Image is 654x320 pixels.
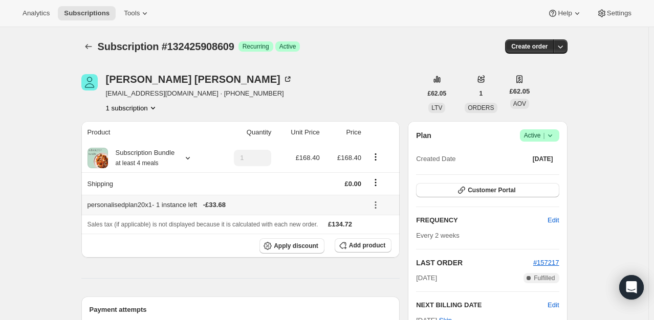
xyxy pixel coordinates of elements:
span: Active [279,42,296,51]
button: Edit [548,300,559,310]
button: Help [541,6,588,20]
button: 1 [473,86,489,101]
h2: Plan [416,130,431,141]
button: Edit [541,212,565,228]
span: Edit [548,215,559,225]
span: Tools [124,9,140,17]
span: AOV [513,100,526,107]
span: Subscriptions [64,9,110,17]
span: [EMAIL_ADDRESS][DOMAIN_NAME] · [PHONE_NUMBER] [106,88,293,99]
span: Every 2 weeks [416,232,460,239]
span: Settings [607,9,631,17]
button: Create order [505,39,554,54]
div: Subscription Bundle [108,148,175,168]
a: #157217 [533,259,559,266]
span: Apply discount [274,242,318,250]
span: Add product [349,241,385,249]
th: Quantity [214,121,274,144]
button: Subscriptions [58,6,116,20]
span: Create order [511,42,548,51]
div: Open Intercom Messenger [619,275,644,300]
img: product img [88,148,108,168]
button: £62.05 [422,86,453,101]
button: Subscriptions [81,39,96,54]
span: - £33.68 [203,200,226,210]
button: Customer Portal [416,183,559,197]
span: Subscription #132425908609 [98,41,234,52]
h2: Payment attempts [90,305,392,315]
th: Shipping [81,172,214,195]
button: Settings [591,6,638,20]
span: £134.72 [328,220,352,228]
span: 1 [479,89,483,98]
h2: FREQUENCY [416,215,548,225]
span: Help [558,9,572,17]
span: Active [524,130,555,141]
span: Customer Portal [468,186,515,194]
h2: NEXT BILLING DATE [416,300,548,310]
button: Apply discount [259,238,324,254]
button: Product actions [106,103,158,113]
span: £168.40 [337,154,361,162]
span: Fulfilled [534,274,555,282]
button: Analytics [16,6,56,20]
button: Shipping actions [367,177,384,188]
div: [PERSON_NAME] [PERSON_NAME] [106,74,293,84]
span: Recurring [243,42,269,51]
div: personalisedplan20x1 - 1 instance left [88,200,362,210]
button: Product actions [367,151,384,163]
h2: LAST ORDER [416,258,533,268]
button: Tools [118,6,156,20]
button: Add product [335,238,391,253]
span: [DATE] [533,155,553,163]
span: £62.05 [428,89,447,98]
span: Sales tax (if applicable) is not displayed because it is calculated with each new order. [88,221,318,228]
th: Unit Price [274,121,322,144]
span: £62.05 [510,86,530,97]
span: Matt M R Clayton [81,74,98,90]
span: £0.00 [345,180,362,188]
span: Analytics [23,9,50,17]
span: [DATE] [416,273,437,283]
span: LTV [431,104,442,111]
th: Product [81,121,214,144]
span: Created Date [416,154,455,164]
span: | [543,131,544,140]
span: £168.40 [296,154,320,162]
button: [DATE] [527,152,559,166]
span: ORDERS [468,104,494,111]
small: at least 4 meals [116,159,159,167]
th: Price [323,121,364,144]
button: #157217 [533,258,559,268]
